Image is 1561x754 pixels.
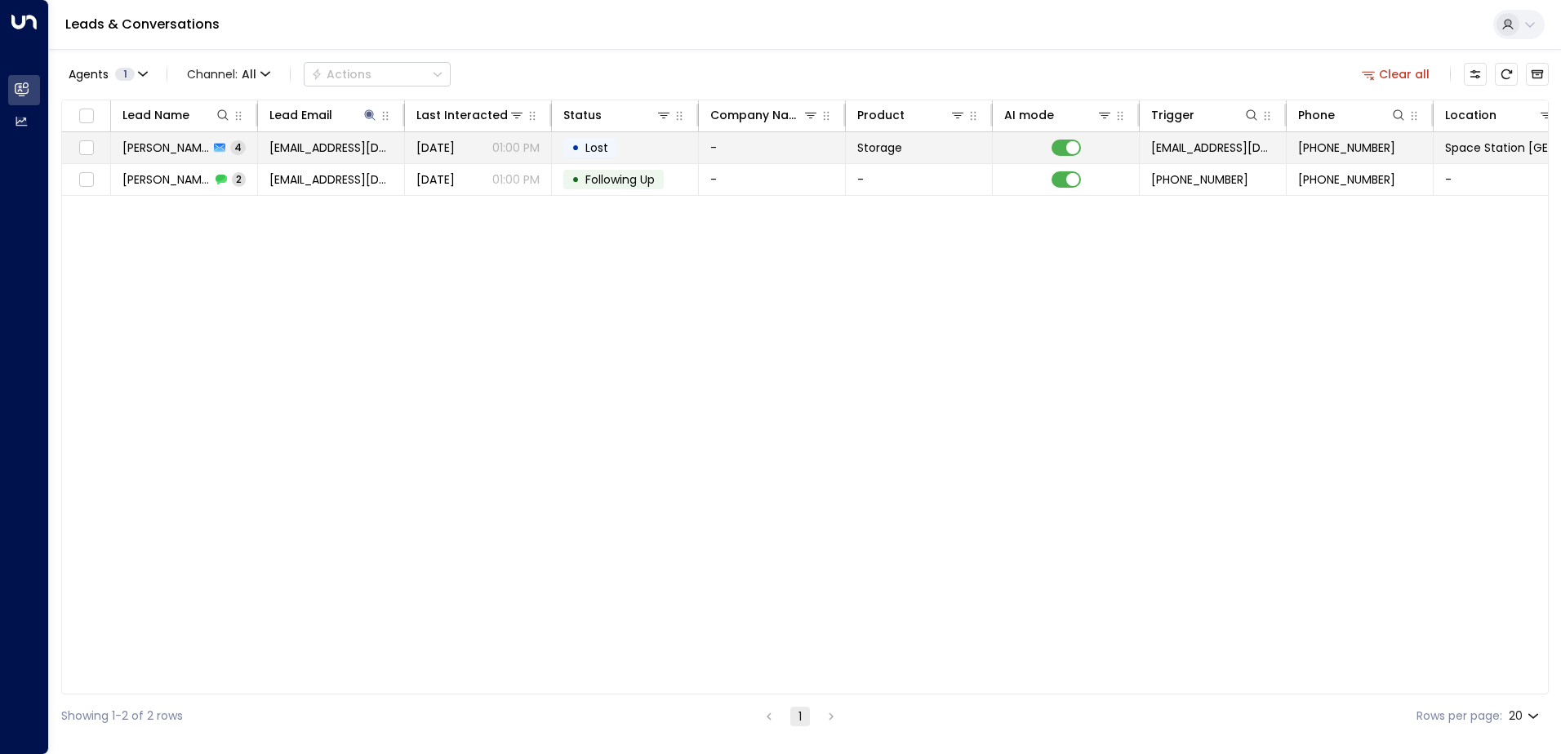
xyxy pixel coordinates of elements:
[585,171,655,188] span: Following Up
[269,140,393,156] span: jonathanmmida@gmail.com
[1151,105,1194,125] div: Trigger
[1298,105,1335,125] div: Phone
[65,15,220,33] a: Leads & Conversations
[122,140,209,156] span: Jonathan Mida
[122,171,211,188] span: Jonathan Mida
[571,166,580,193] div: •
[699,164,846,195] td: -
[857,105,905,125] div: Product
[1445,105,1554,125] div: Location
[1416,707,1502,725] label: Rows per page:
[1445,105,1497,125] div: Location
[1298,105,1407,125] div: Phone
[1526,63,1549,86] button: Archived Leads
[416,140,455,156] span: Aug 20, 2025
[230,140,246,154] span: 4
[269,105,332,125] div: Lead Email
[857,140,902,156] span: Storage
[563,105,602,125] div: Status
[1151,171,1248,188] span: +447983815285
[710,105,819,125] div: Company Name
[269,171,393,188] span: jonathanmmida@gmail.com
[242,68,256,81] span: All
[76,106,96,126] span: Toggle select all
[1509,704,1542,728] div: 20
[180,63,277,86] span: Channel:
[1464,63,1487,86] button: Customize
[69,69,109,80] span: Agents
[122,105,231,125] div: Lead Name
[846,164,993,195] td: -
[76,138,96,158] span: Toggle select row
[571,134,580,162] div: •
[492,140,540,156] p: 01:00 PM
[416,105,508,125] div: Last Interacted
[1355,63,1437,86] button: Clear all
[304,62,451,86] button: Actions
[232,172,246,186] span: 2
[563,105,672,125] div: Status
[1151,105,1260,125] div: Trigger
[416,171,455,188] span: Aug 16, 2025
[61,707,183,725] div: Showing 1-2 of 2 rows
[710,105,803,125] div: Company Name
[122,105,189,125] div: Lead Name
[1495,63,1518,86] span: Refresh
[76,170,96,190] span: Toggle select row
[115,68,135,81] span: 1
[1004,105,1054,125] div: AI mode
[699,132,846,163] td: -
[758,706,842,726] nav: pagination navigation
[1298,140,1395,156] span: +447983815285
[304,62,451,86] div: Button group with a nested menu
[1004,105,1113,125] div: AI mode
[269,105,378,125] div: Lead Email
[311,67,371,82] div: Actions
[585,140,608,156] span: Lost
[790,707,810,726] button: page 1
[492,171,540,188] p: 01:00 PM
[180,63,277,86] button: Channel:All
[1298,171,1395,188] span: +447983815285
[857,105,966,125] div: Product
[61,63,153,86] button: Agents1
[416,105,525,125] div: Last Interacted
[1151,140,1274,156] span: leads@space-station.co.uk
